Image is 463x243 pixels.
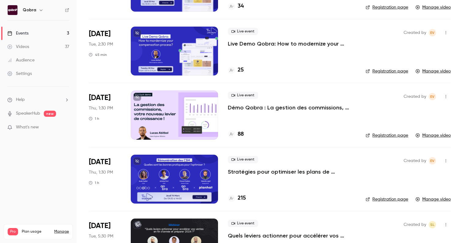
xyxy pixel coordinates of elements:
iframe: Noticeable Trigger [62,125,69,130]
span: EV [430,157,435,164]
a: Stratégies pour optimiser les plans de rémunération de vos CSM [228,168,356,175]
span: Live event [228,92,258,99]
a: Registration page [366,4,408,10]
a: Registration page [366,132,408,138]
div: 1 h [89,116,99,121]
span: Live event [228,28,258,35]
span: EV [430,29,435,36]
span: [DATE] [89,221,111,231]
h4: 25 [238,66,244,74]
span: Elyne Vila Nova [429,93,436,100]
a: Registration page [366,196,408,202]
span: Tue, 5:30 PM [89,233,113,239]
span: EV [430,93,435,100]
a: Démo Qobra : La gestion des commissions, votre nouveau levier de croissance [228,104,356,111]
h4: 34 [238,2,244,10]
div: 45 min [89,52,107,57]
div: Mar 14 Thu, 1:30 PM (Europe/Paris) [89,155,121,204]
span: new [44,111,56,117]
span: Pro [8,228,18,235]
span: Plan usage [22,229,51,234]
a: 88 [228,130,244,138]
span: SL [430,221,435,228]
h6: Qobra [23,7,36,13]
span: What's new [16,124,39,131]
a: 215 [228,194,246,202]
a: Registration page [366,68,408,74]
span: [DATE] [89,157,111,167]
div: Videos [7,44,29,50]
span: Elyne Vila Nova [429,29,436,36]
a: Live Demo Qobra: How to modernize your compensation process? [228,40,356,47]
h4: 215 [238,194,246,202]
span: Created by [404,221,426,228]
span: Live event [228,220,258,227]
span: Created by [404,93,426,100]
a: Manage video [416,4,451,10]
span: Help [16,97,25,103]
span: Tue, 2:30 PM [89,41,113,47]
a: Manage video [416,68,451,74]
span: Created by [404,157,426,164]
a: 34 [228,2,244,10]
img: Qobra [8,5,17,15]
div: May 28 Tue, 1:30 PM (Europe/London) [89,27,121,75]
a: Manage video [416,196,451,202]
span: Elyne Vila Nova [429,157,436,164]
span: [DATE] [89,29,111,39]
div: Audience [7,57,35,63]
span: [DATE] [89,93,111,103]
a: Quels leviers actionner pour accélérer vos ventes en fin d’année et préparer 2024 ? [228,232,356,239]
div: 1 h [89,180,99,185]
div: Apr 25 Thu, 1:30 PM (Europe/Paris) [89,90,121,139]
div: Settings [7,71,32,77]
span: Created by [404,29,426,36]
a: Manage [54,229,69,234]
span: Simon Laurino [429,221,436,228]
h4: 88 [238,130,244,138]
span: Live event [228,156,258,163]
span: Thu, 1:30 PM [89,105,113,111]
li: help-dropdown-opener [7,97,69,103]
a: SpeakerHub [16,110,40,117]
span: Thu, 1:30 PM [89,169,113,175]
div: Events [7,30,28,36]
a: 25 [228,66,244,74]
a: Manage video [416,132,451,138]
